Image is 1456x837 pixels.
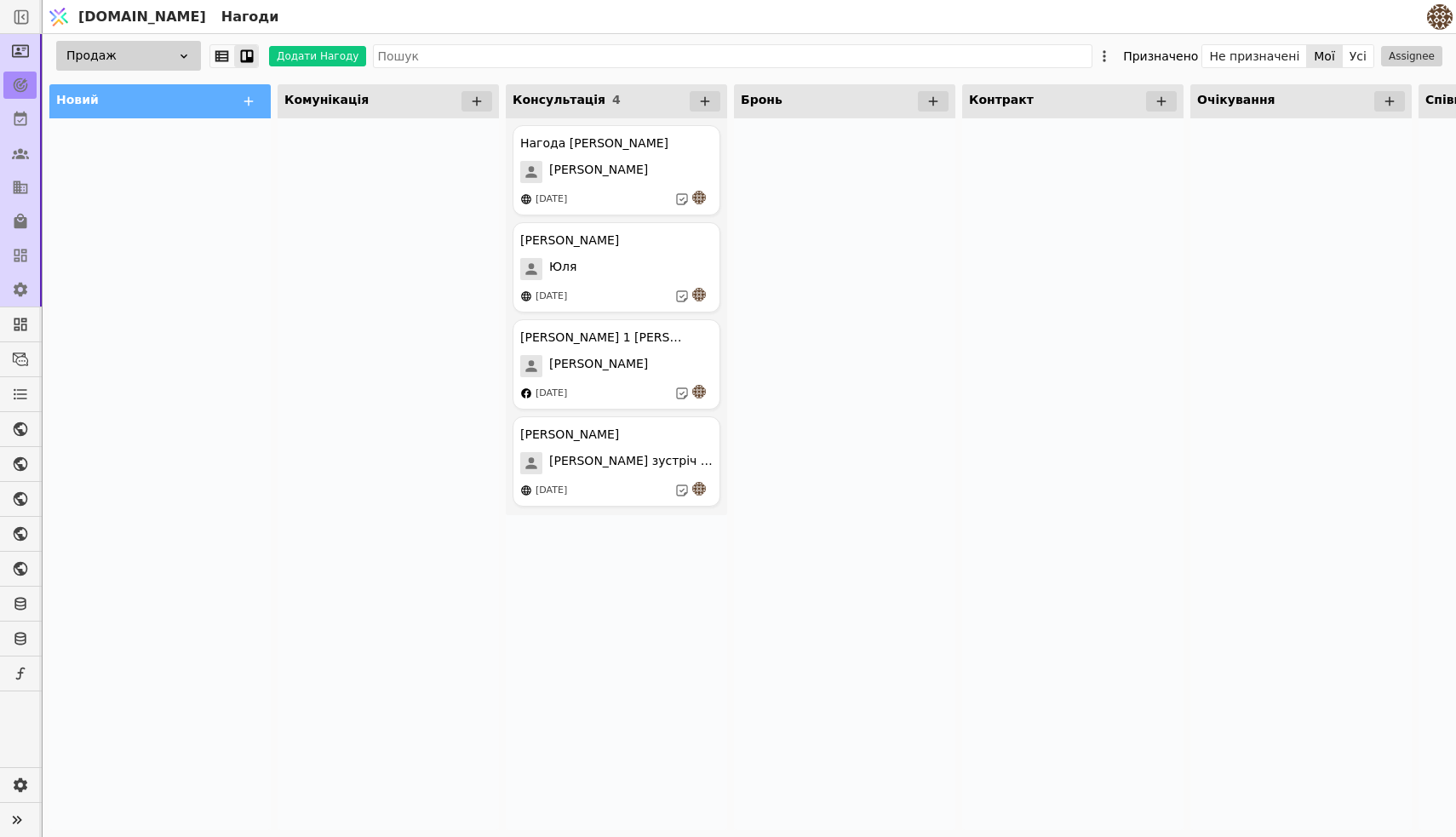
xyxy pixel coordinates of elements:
img: online-store.svg [520,193,532,205]
span: Контракт [969,93,1034,106]
span: [PERSON_NAME] [549,161,648,183]
div: Нагода [PERSON_NAME] [520,135,668,152]
img: an [692,288,706,301]
div: Призначено [1123,44,1198,68]
div: Нагода [PERSON_NAME][PERSON_NAME][DATE]an [513,125,720,215]
button: Не призначені [1202,44,1307,68]
div: [PERSON_NAME][PERSON_NAME] зустріч 13.08[DATE]an [513,416,720,507]
span: Консультація [513,93,605,106]
div: [PERSON_NAME] [520,232,619,249]
span: Новий [56,93,99,106]
div: Продаж [56,41,201,71]
div: [DATE] [536,387,567,401]
div: [DATE] [536,192,567,207]
img: Logo [46,1,72,33]
div: [PERSON_NAME]Юля[DATE]an [513,222,720,312]
button: Assignee [1381,46,1442,66]
img: online-store.svg [520,484,532,496]
img: facebook.svg [520,387,532,399]
span: [PERSON_NAME] зустріч 13.08 [549,452,713,474]
button: Мої [1307,44,1343,68]
span: [PERSON_NAME] [549,355,648,377]
span: Комунікація [284,93,369,106]
div: [DATE] [536,484,567,498]
span: Бронь [741,93,782,106]
div: [PERSON_NAME] [520,426,619,444]
input: Пошук [373,44,1092,68]
div: [PERSON_NAME] 1 [PERSON_NAME][PERSON_NAME][DATE]an [513,319,720,410]
img: an [692,191,706,204]
span: Очікування [1197,93,1275,106]
div: [DATE] [536,290,567,304]
img: an [692,482,706,496]
img: 4183bec8f641d0a1985368f79f6ed469 [1427,4,1453,30]
img: an [692,385,706,398]
span: [DOMAIN_NAME] [78,7,206,27]
span: 4 [612,93,621,106]
div: [PERSON_NAME] 1 [PERSON_NAME] [520,329,682,347]
span: Юля [549,258,576,280]
img: online-store.svg [520,290,532,302]
button: Усі [1343,44,1373,68]
button: Додати Нагоду [269,46,366,66]
a: [DOMAIN_NAME] [43,1,215,33]
h2: Нагоди [215,7,279,27]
